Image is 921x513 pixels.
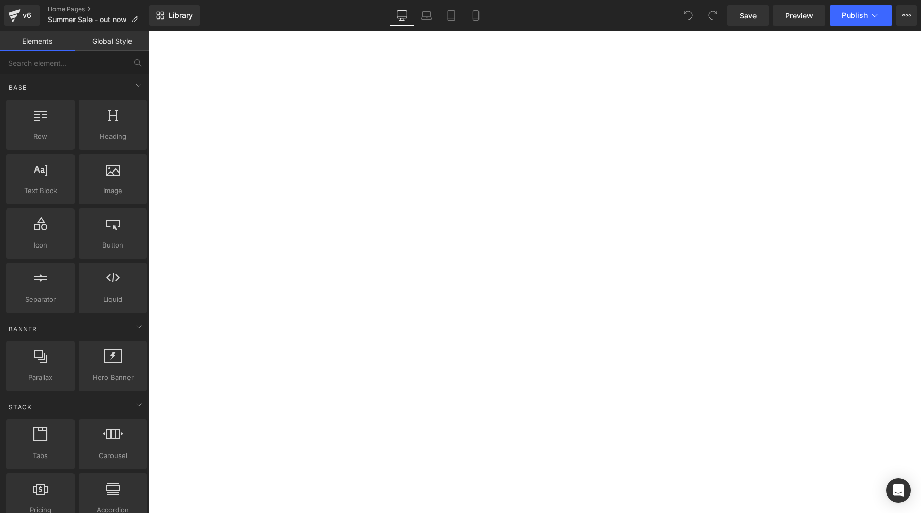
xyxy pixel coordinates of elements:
div: v6 [21,9,33,22]
button: More [896,5,917,26]
span: Heading [82,131,144,142]
a: Laptop [414,5,439,26]
a: Preview [773,5,825,26]
span: Summer Sale - out now [48,15,127,24]
span: Separator [9,294,71,305]
span: Publish [842,11,868,20]
span: Carousel [82,450,144,461]
span: Parallax [9,372,71,383]
span: Tabs [9,450,71,461]
span: Row [9,131,71,142]
span: Save [740,10,757,21]
span: Banner [8,324,38,334]
button: Undo [678,5,698,26]
a: Desktop [390,5,414,26]
span: Liquid [82,294,144,305]
span: Image [82,185,144,196]
a: Tablet [439,5,464,26]
a: Mobile [464,5,488,26]
a: v6 [4,5,40,26]
span: Hero Banner [82,372,144,383]
span: Base [8,83,28,92]
div: Open Intercom Messenger [886,478,911,503]
a: Home Pages [48,5,149,13]
span: Stack [8,402,33,412]
a: New Library [149,5,200,26]
button: Publish [830,5,892,26]
span: Text Block [9,185,71,196]
a: Global Style [75,31,149,51]
span: Library [169,11,193,20]
span: Button [82,240,144,251]
button: Redo [703,5,723,26]
span: Preview [785,10,813,21]
span: Icon [9,240,71,251]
